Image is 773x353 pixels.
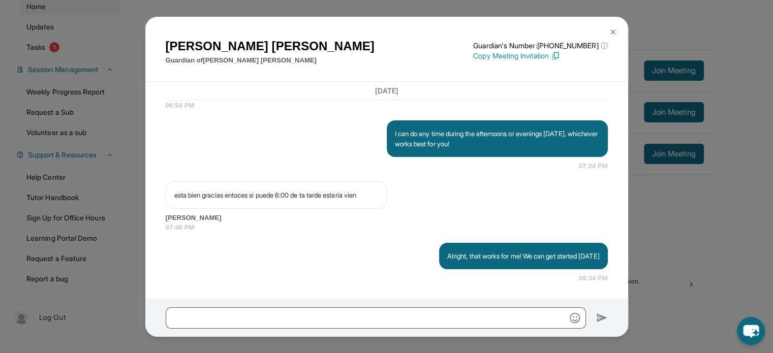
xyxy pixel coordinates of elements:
[166,222,608,233] span: 07:46 PM
[174,190,378,200] p: esta bien gracias entoces si puede 6:00 de ta tarde estaria vien
[551,51,560,60] img: Copy Icon
[737,317,765,345] button: chat-button
[596,312,608,324] img: Send icon
[447,251,600,261] p: Alright, that works for me! We can get started [DATE]
[395,129,600,149] p: I can do any time during the afternoons or evenings [DATE], whichever works best for you!
[570,313,580,323] img: Emoji
[579,161,608,171] span: 07:24 PM
[579,273,608,283] span: 08:34 PM
[473,41,607,51] p: Guardian's Number: [PHONE_NUMBER]
[473,51,607,61] p: Copy Meeting Invitation
[166,37,375,55] h1: [PERSON_NAME] [PERSON_NAME]
[166,213,608,223] span: [PERSON_NAME]
[600,41,607,51] span: ⓘ
[166,55,375,66] p: Guardian of [PERSON_NAME] [PERSON_NAME]
[166,86,608,96] h3: [DATE]
[166,101,608,111] span: 06:54 PM
[609,28,617,36] img: Close Icon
